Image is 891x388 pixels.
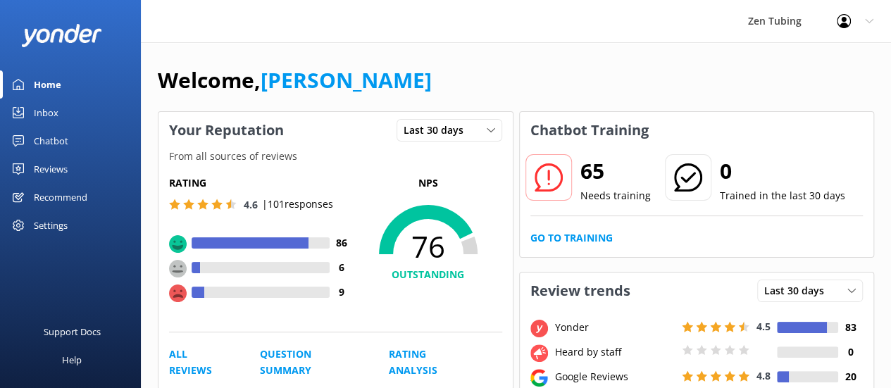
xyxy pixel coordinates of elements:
div: Inbox [34,99,58,127]
span: 4.6 [244,198,258,211]
span: Last 30 days [404,123,472,138]
div: Recommend [34,183,87,211]
div: Home [34,70,61,99]
span: 76 [354,229,502,264]
h4: 86 [330,235,354,251]
div: Settings [34,211,68,239]
p: Trained in the last 30 days [720,188,845,204]
h2: 65 [580,154,651,188]
h4: 20 [838,369,863,384]
span: 4.5 [756,320,771,333]
p: | 101 responses [262,196,333,212]
div: Chatbot [34,127,68,155]
span: Last 30 days [764,283,833,299]
h4: OUTSTANDING [354,267,502,282]
a: Go to Training [530,230,613,246]
h5: Rating [169,175,354,191]
h4: 6 [330,260,354,275]
h1: Welcome, [158,63,432,97]
div: Heard by staff [552,344,678,360]
h3: Review trends [520,273,641,309]
h4: 83 [838,320,863,335]
div: Yonder [552,320,678,335]
div: Support Docs [44,318,101,346]
div: Help [62,346,82,374]
h3: Your Reputation [158,112,294,149]
p: Needs training [580,188,651,204]
a: Rating Analysis [389,346,471,378]
div: Google Reviews [552,369,678,384]
a: [PERSON_NAME] [261,65,432,94]
h4: 9 [330,284,354,300]
p: From all sources of reviews [158,149,513,164]
a: Question Summary [260,346,357,378]
img: yonder-white-logo.png [21,24,102,47]
h2: 0 [720,154,845,188]
h4: 0 [838,344,863,360]
a: All Reviews [169,346,228,378]
p: NPS [354,175,502,191]
h3: Chatbot Training [520,112,659,149]
span: 4.8 [756,369,771,382]
div: Reviews [34,155,68,183]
